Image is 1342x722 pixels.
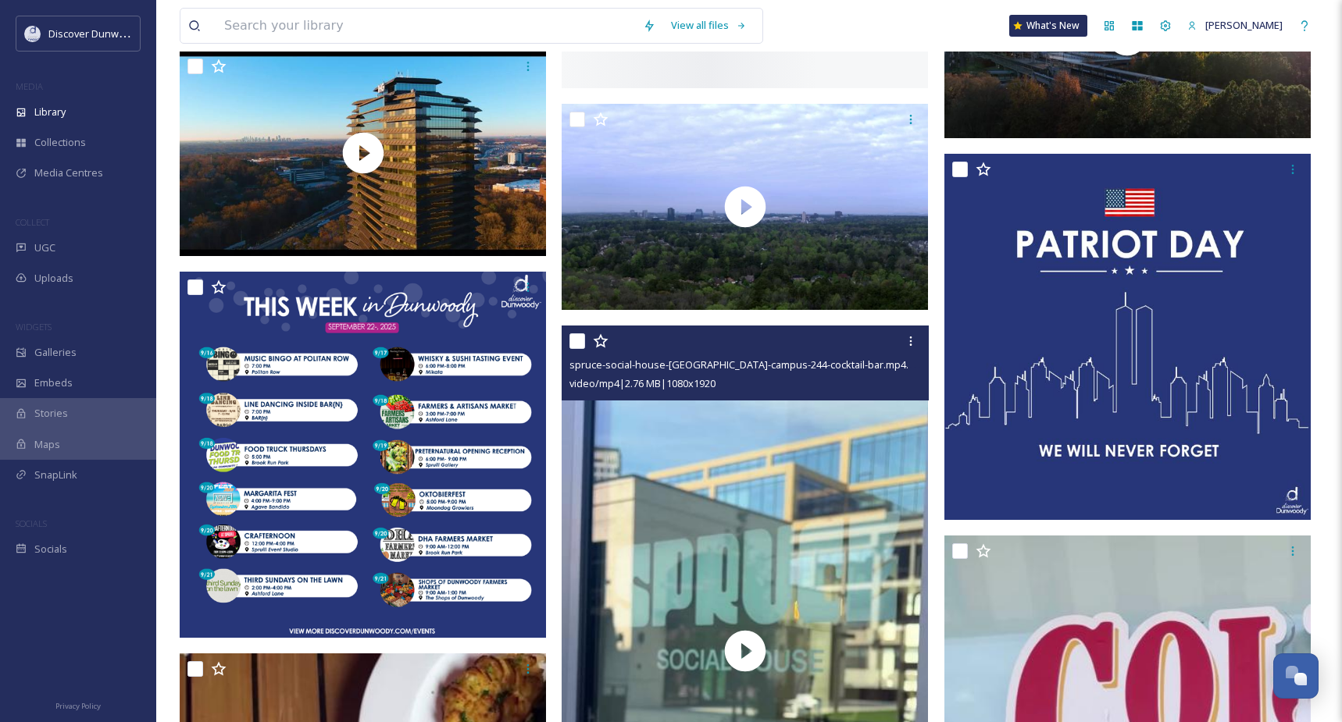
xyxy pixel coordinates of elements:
[55,695,101,714] a: Privacy Policy
[34,468,77,482] span: SnapLink
[34,542,67,557] span: Socials
[34,406,68,421] span: Stories
[569,357,929,372] span: spruce-social-house-[GEOGRAPHIC_DATA]-campus-244-cocktail-bar.mp4.mp4
[16,216,49,228] span: COLLECT
[1205,18,1283,32] span: [PERSON_NAME]
[34,345,77,360] span: Galleries
[34,240,55,255] span: UGC
[216,9,635,43] input: Search your library
[25,26,41,41] img: 696246f7-25b9-4a35-beec-0db6f57a4831.png
[1009,15,1087,37] a: What's New
[34,271,73,286] span: Uploads
[663,10,755,41] a: View all files
[569,376,716,390] span: video/mp4 | 2.76 MB | 1080 x 1920
[16,80,43,92] span: MEDIA
[34,437,60,452] span: Maps
[1180,10,1290,41] a: [PERSON_NAME]
[34,165,103,180] span: Media Centres
[944,154,1311,520] img: 11.jpg
[180,51,546,257] img: thumbnail
[48,26,142,41] span: Discover Dunwoody
[16,321,52,333] span: WIDGETS
[562,104,928,310] img: thumbnail
[34,375,73,390] span: Embeds
[180,272,546,638] img: sep 15-21.png
[34,105,66,119] span: Library
[16,517,47,529] span: SOCIALS
[1273,653,1319,699] button: Open Chat
[55,701,101,711] span: Privacy Policy
[34,135,86,150] span: Collections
